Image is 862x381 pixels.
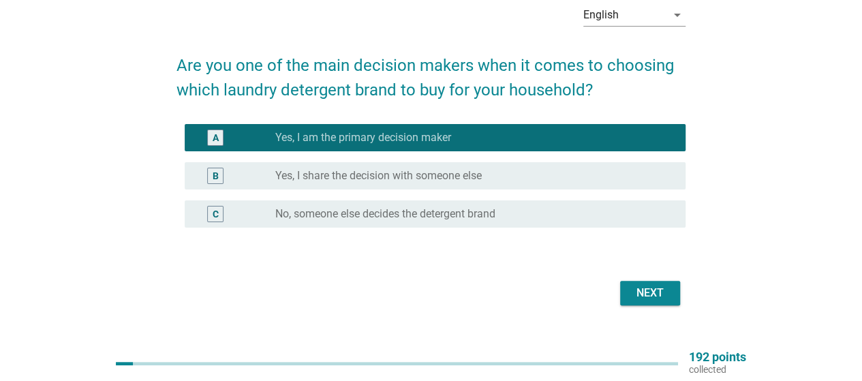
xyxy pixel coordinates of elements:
label: No, someone else decides the detergent brand [275,207,495,221]
div: English [583,9,619,21]
button: Next [620,281,680,305]
h2: Are you one of the main decision makers when it comes to choosing which laundry detergent brand t... [176,40,686,102]
div: C [213,207,219,222]
div: B [213,169,219,183]
p: collected [689,363,746,376]
label: Yes, I am the primary decision maker [275,131,451,144]
p: 192 points [689,351,746,363]
i: arrow_drop_down [669,7,686,23]
label: Yes, I share the decision with someone else [275,169,482,183]
div: A [213,131,219,145]
div: Next [631,285,669,301]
